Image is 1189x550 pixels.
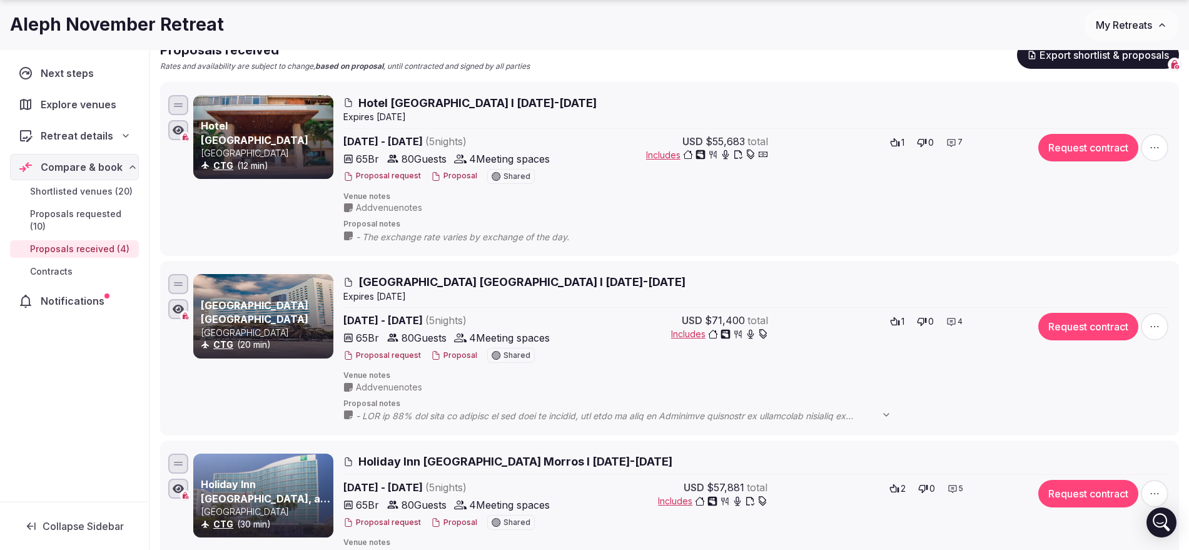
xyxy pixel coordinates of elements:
span: 80 Guests [402,497,447,512]
span: Explore venues [41,97,121,112]
span: Shared [503,352,530,359]
span: 7 [958,137,963,148]
span: [DATE] - [DATE] [343,480,564,495]
span: ( 5 night s ) [425,314,467,327]
span: $55,683 [706,134,745,149]
span: USD [684,480,704,495]
button: My Retreats [1084,9,1179,41]
p: [GEOGRAPHIC_DATA] [201,327,331,339]
button: Proposal request [343,350,421,361]
a: CTG [213,160,233,171]
h2: Proposals received [160,41,530,59]
span: Proposals received (4) [30,243,129,255]
span: Add venue notes [356,201,422,214]
span: Proposal notes [343,219,1171,230]
a: Proposals requested (10) [10,205,139,235]
a: CTG [213,339,233,350]
button: Export shortlist & proposals [1017,41,1179,69]
button: Collapse Sidebar [10,512,139,540]
p: [GEOGRAPHIC_DATA] [201,506,331,518]
button: Proposal request [343,171,421,181]
button: 2 [886,480,909,497]
div: Expire s [DATE] [343,111,1171,123]
span: $57,881 [707,480,744,495]
div: (30 min) [201,518,331,531]
button: Proposal request [343,517,421,528]
span: total [747,313,768,328]
span: 4 Meeting spaces [469,151,550,166]
span: 65 Br [356,330,379,345]
span: 80 Guests [402,330,447,345]
span: Add venue notes [356,381,422,394]
span: ( 5 night s ) [425,481,467,494]
span: [DATE] - [DATE] [343,134,564,149]
span: Notifications [41,293,109,308]
span: [DATE] - [DATE] [343,313,564,328]
span: Venue notes [343,191,1171,202]
span: 4 [958,317,963,327]
button: Proposal [431,350,477,361]
button: 0 [913,134,938,151]
span: - LOR ip 88% dol sita co adipisc el sed doei te incidid, utl etdo ma aliq en Adminimve quisnostr ... [356,410,904,422]
span: total [747,480,767,495]
strong: based on proposal [315,61,383,71]
a: [GEOGRAPHIC_DATA] [GEOGRAPHIC_DATA] [201,299,308,325]
span: total [747,134,768,149]
a: Next steps [10,60,139,86]
span: Collapse Sidebar [43,520,124,532]
button: 0 [914,480,939,497]
button: Includes [671,328,768,340]
button: CTG [213,339,233,351]
button: Request contract [1038,313,1138,340]
span: My Retreats [1096,19,1152,31]
span: ( 5 night s ) [425,135,467,148]
span: 5 [959,484,963,494]
button: Includes [646,149,768,161]
span: Retreat details [41,128,113,143]
a: Hotel [GEOGRAPHIC_DATA] [201,120,308,146]
a: Proposals received (4) [10,240,139,258]
a: Explore venues [10,91,139,118]
span: 4 Meeting spaces [469,330,550,345]
a: Shortlisted venues (20) [10,183,139,200]
span: Next steps [41,66,99,81]
span: Proposal notes [343,399,1171,409]
span: Venue notes [343,370,1171,381]
p: Rates and availability are subject to change, , until contracted and signed by all parties [160,61,530,72]
div: (12 min) [201,160,331,172]
span: 1 [901,136,904,149]
span: Shared [503,519,530,526]
a: Contracts [10,263,139,280]
span: - The exchange rate varies by exchange of the day. [356,231,594,243]
a: CTG [213,519,233,529]
span: 80 Guests [402,151,447,166]
button: Request contract [1038,134,1138,161]
span: Compare & book [41,160,123,175]
span: 0 [928,136,934,149]
span: USD [682,134,703,149]
span: 1 [901,315,904,328]
div: Open Intercom Messenger [1146,507,1176,537]
span: Venue notes [343,537,1171,548]
span: USD [682,313,702,328]
span: 65 Br [356,151,379,166]
a: Holiday Inn [GEOGRAPHIC_DATA], an [GEOGRAPHIC_DATA] [201,478,330,519]
span: Hotel [GEOGRAPHIC_DATA] I [DATE]-[DATE] [358,95,597,111]
span: 0 [928,315,934,328]
button: Proposal [431,517,477,528]
span: [GEOGRAPHIC_DATA] [GEOGRAPHIC_DATA] I [DATE]-[DATE] [358,274,686,290]
button: CTG [213,518,233,531]
div: Expire s [DATE] [343,290,1171,303]
span: Proposals requested (10) [30,208,134,233]
button: 0 [913,313,938,330]
a: Notifications [10,288,139,314]
button: CTG [213,160,233,172]
div: (20 min) [201,339,331,351]
span: 0 [929,482,935,495]
button: Includes [658,495,767,507]
span: $71,400 [705,313,745,328]
p: [GEOGRAPHIC_DATA] [201,147,331,160]
button: Request contract [1038,480,1138,507]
